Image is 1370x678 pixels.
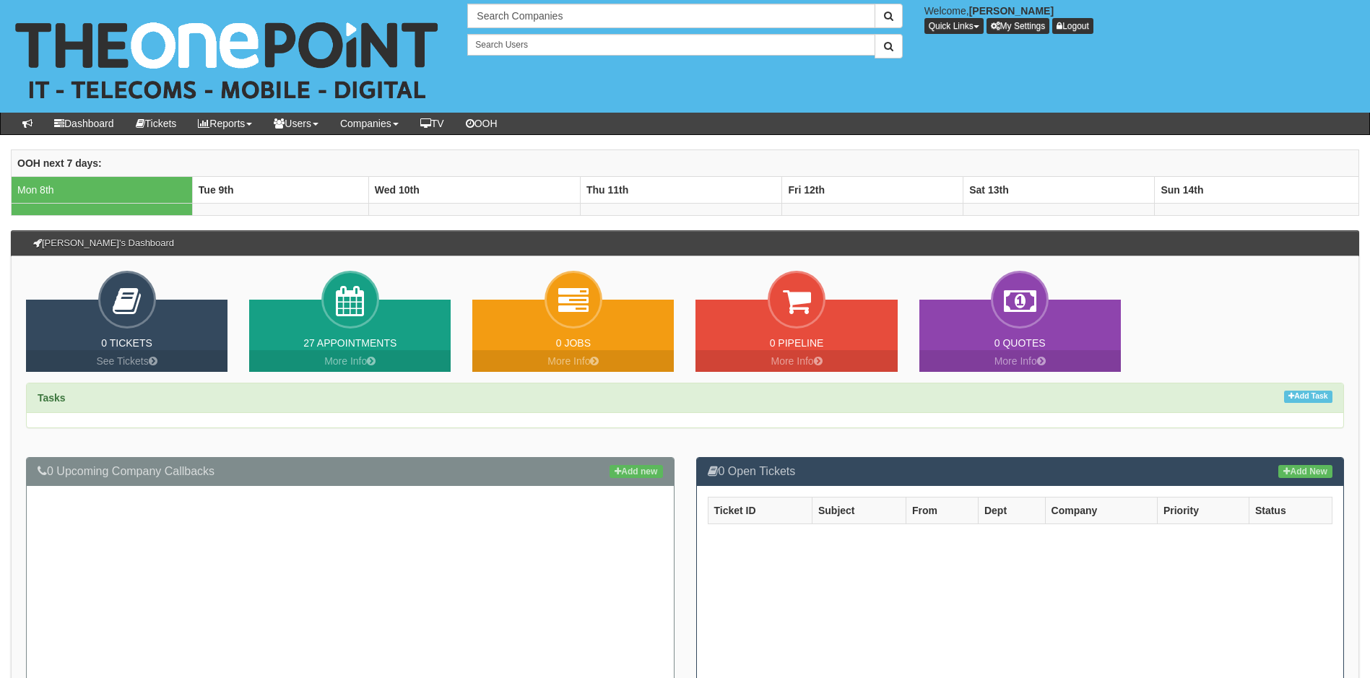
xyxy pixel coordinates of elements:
[472,350,674,372] a: More Info
[26,231,181,256] h3: [PERSON_NAME]'s Dashboard
[924,18,984,34] button: Quick Links
[329,113,409,134] a: Companies
[906,497,978,523] th: From
[368,176,580,203] th: Wed 10th
[455,113,508,134] a: OOH
[409,113,455,134] a: TV
[12,149,1359,176] th: OOH next 7 days:
[1284,391,1332,403] a: Add Task
[914,4,1370,34] div: Welcome,
[708,465,1333,478] h3: 0 Open Tickets
[467,34,875,56] input: Search Users
[467,4,875,28] input: Search Companies
[12,176,193,203] td: Mon 8th
[963,176,1155,203] th: Sat 13th
[919,350,1121,372] a: More Info
[770,337,824,349] a: 0 Pipeline
[43,113,125,134] a: Dashboard
[1249,497,1332,523] th: Status
[695,350,897,372] a: More Info
[978,497,1045,523] th: Dept
[987,18,1050,34] a: My Settings
[263,113,329,134] a: Users
[610,465,662,478] a: Add new
[969,5,1054,17] b: [PERSON_NAME]
[187,113,263,134] a: Reports
[125,113,188,134] a: Tickets
[556,337,591,349] a: 0 Jobs
[1155,176,1359,203] th: Sun 14th
[1278,465,1332,478] a: Add New
[812,497,906,523] th: Subject
[192,176,368,203] th: Tue 9th
[1045,497,1157,523] th: Company
[994,337,1046,349] a: 0 Quotes
[303,337,396,349] a: 27 Appointments
[1052,18,1093,34] a: Logout
[580,176,782,203] th: Thu 11th
[38,392,66,404] strong: Tasks
[249,350,451,372] a: More Info
[101,337,152,349] a: 0 Tickets
[782,176,963,203] th: Fri 12th
[708,497,812,523] th: Ticket ID
[1157,497,1249,523] th: Priority
[38,465,663,478] h3: 0 Upcoming Company Callbacks
[26,350,227,372] a: See Tickets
